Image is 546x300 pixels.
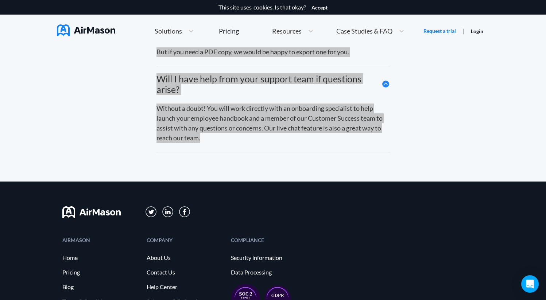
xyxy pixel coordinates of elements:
div: AIRMASON [62,238,139,242]
a: About Us [147,254,224,261]
div: Open Intercom Messenger [521,275,539,293]
a: Request a trial [423,27,456,35]
span: Solutions [155,28,182,34]
div: Will I have help from your support team if questions arise? [156,74,371,95]
a: Pricing [219,24,239,38]
img: svg+xml;base64,PHN2ZyB3aWR0aD0iMTYwIiBoZWlnaHQ9IjMyIiB2aWV3Qm94PSIwIDAgMTYwIDMyIiBmaWxsPSJub25lIi... [62,206,121,218]
img: svg+xml;base64,PD94bWwgdmVyc2lvbj0iMS4wIiBlbmNvZGluZz0iVVRGLTgiPz4KPHN2ZyB3aWR0aD0iMzFweCIgaGVpZ2... [146,206,157,218]
a: cookies [253,4,272,11]
a: Contact Us [147,269,224,276]
div: COMPANY [147,238,224,242]
a: Home [62,254,139,261]
span: Resources [272,28,302,34]
div: Without a doubt! You will work directly with an onboarding specialist to help launch your employe... [156,104,390,143]
a: Help Center [147,284,224,290]
span: Case Studies & FAQ [336,28,392,34]
img: svg+xml;base64,PD94bWwgdmVyc2lvbj0iMS4wIiBlbmNvZGluZz0iVVRGLTgiPz4KPHN2ZyB3aWR0aD0iMzBweCIgaGVpZ2... [179,206,190,217]
div: Pricing [219,28,239,34]
span: | [462,27,464,34]
a: Pricing [62,269,139,276]
a: Login [471,28,483,34]
a: Blog [62,284,139,290]
a: Security information [231,254,308,261]
img: AirMason Logo [57,24,115,36]
a: Data Processing [231,269,308,276]
img: svg+xml;base64,PD94bWwgdmVyc2lvbj0iMS4wIiBlbmNvZGluZz0iVVRGLTgiPz4KPHN2ZyB3aWR0aD0iMzFweCIgaGVpZ2... [162,206,174,218]
div: COMPLIANCE [231,238,308,242]
button: Accept cookies [311,5,328,11]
